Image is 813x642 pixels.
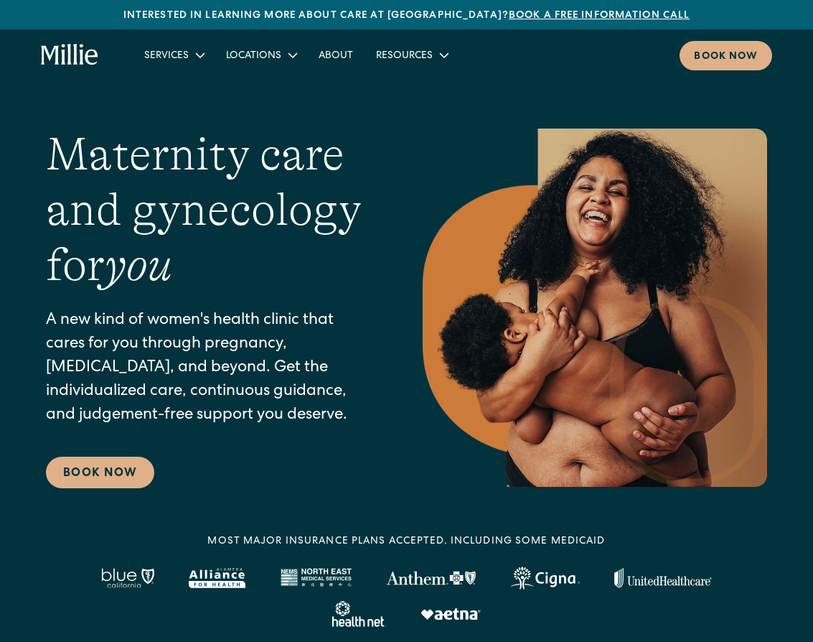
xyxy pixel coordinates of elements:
em: you [105,239,172,291]
a: Book Now [46,457,154,488]
div: Services [133,43,215,67]
a: About [307,43,365,67]
img: Anthem Logo [386,571,476,585]
a: Book a free information call [509,11,690,21]
img: Alameda Alliance logo [189,568,245,588]
img: North East Medical Services logo [280,568,352,588]
a: Book now [680,41,772,70]
div: Resources [376,49,433,64]
img: United Healthcare logo [614,568,712,588]
img: Smiling mother with her baby in arms, celebrating body positivity and the nurturing bond of postp... [423,129,767,487]
a: home [41,44,98,66]
div: Book now [694,50,758,65]
div: Services [144,49,189,64]
img: Healthnet logo [332,601,386,627]
img: Aetna logo [420,608,481,620]
p: A new kind of women's health clinic that cares for you through pregnancy, [MEDICAL_DATA], and bey... [46,310,365,428]
img: Cigna logo [510,567,580,590]
h1: Maternity care and gynecology for [46,127,365,292]
div: Locations [215,43,307,67]
div: Resources [365,43,459,67]
div: MOST MAJOR INSURANCE PLANS ACCEPTED, INCLUDING some MEDICAID [207,534,605,549]
img: Blue California logo [101,568,154,588]
div: Locations [226,49,281,64]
